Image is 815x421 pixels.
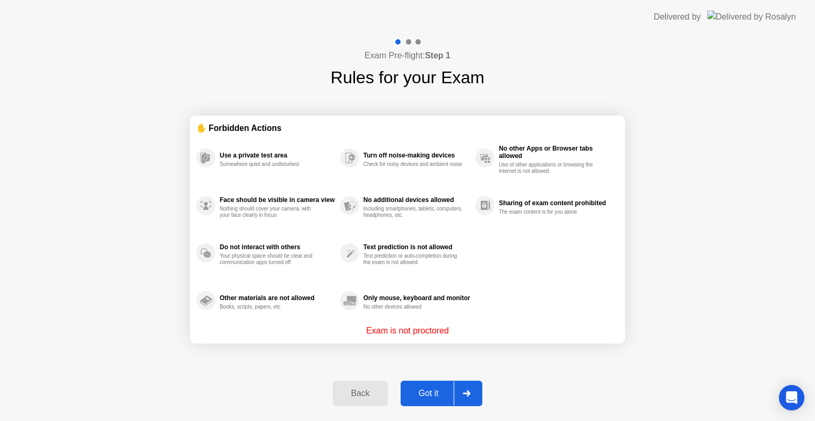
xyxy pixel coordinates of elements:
h1: Rules for your Exam [331,65,484,90]
div: Somewhere quiet and undisturbed [220,161,320,168]
div: Including smartphones, tablets, computers, headphones, etc. [363,206,464,218]
div: Other materials are not allowed [220,294,335,302]
button: Got it [401,381,482,406]
div: The exam content is for you alone [499,209,599,215]
div: No other Apps or Browser tabs allowed [499,145,613,160]
p: Exam is not proctored [366,324,449,337]
b: Step 1 [425,51,450,60]
h4: Exam Pre-flight: [365,49,450,62]
div: Books, scripts, papers, etc [220,304,320,310]
div: Text prediction or auto-completion during the exam is not allowed [363,253,464,266]
div: No other devices allowed [363,304,464,310]
div: Only mouse, keyboard and monitor [363,294,470,302]
div: Delivered by [654,11,701,23]
div: Do not interact with others [220,243,335,251]
div: Sharing of exam content prohibited [499,199,613,207]
div: Text prediction is not allowed [363,243,470,251]
div: Check for noisy devices and ambient noise [363,161,464,168]
div: ✋ Forbidden Actions [196,122,619,134]
div: Nothing should cover your camera, with your face clearly in focus [220,206,320,218]
div: Got it [404,389,454,398]
div: Face should be visible in camera view [220,196,335,204]
img: Delivered by Rosalyn [707,11,796,23]
div: Your physical space should be clear and communication apps turned off [220,253,320,266]
div: Back [336,389,384,398]
div: Turn off noise-making devices [363,152,470,159]
button: Back [333,381,387,406]
div: No additional devices allowed [363,196,470,204]
div: Use of other applications or browsing the internet is not allowed [499,162,599,174]
div: Open Intercom Messenger [779,385,804,410]
div: Use a private test area [220,152,335,159]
